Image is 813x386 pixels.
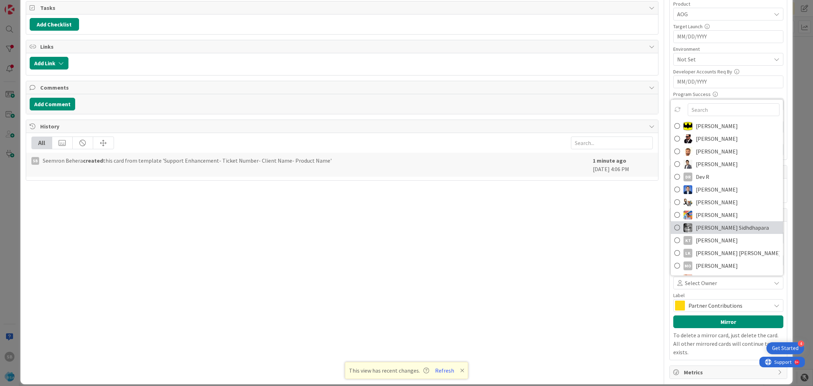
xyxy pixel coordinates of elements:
[683,147,692,156] img: AS
[40,122,646,131] span: History
[671,221,783,234] a: KS[PERSON_NAME] Sidhdhapara
[15,1,32,10] span: Support
[433,366,457,375] button: Refresh
[571,137,653,149] input: Search...
[677,76,779,88] input: MM/DD/YYYY
[593,157,626,164] b: 1 minute ago
[671,247,783,259] a: Lk[PERSON_NAME] [PERSON_NAME]
[683,159,692,168] img: BR
[696,273,738,284] span: [PERSON_NAME]
[683,210,692,219] img: JK
[683,223,692,232] img: KS
[677,10,771,18] span: AOG
[696,248,779,258] span: [PERSON_NAME] [PERSON_NAME]
[673,293,685,298] span: Label
[671,259,783,272] a: MO[PERSON_NAME]
[696,171,709,182] span: Dev R
[696,222,769,233] span: [PERSON_NAME] Sidhdhapara
[671,183,783,196] a: DP[PERSON_NAME]
[696,133,738,144] span: [PERSON_NAME]
[683,185,692,194] img: DP
[30,57,68,70] button: Add Link
[696,235,738,246] span: [PERSON_NAME]
[349,366,429,375] span: This view has recent changes.
[36,3,39,8] div: 9+
[772,345,799,352] div: Get Started
[30,98,75,110] button: Add Comment
[673,1,783,6] div: Product
[31,157,39,165] div: SB
[673,331,783,356] p: To delete a mirror card, just delete the card. All other mirrored cards will continue to exists.
[677,55,771,64] span: Not Set
[671,132,783,145] a: AC[PERSON_NAME]
[683,236,692,245] div: KT
[696,260,738,271] span: [PERSON_NAME]
[43,156,332,165] span: Seemron Behera this card from template 'Support Enhancement- Ticket Number- Client Name- Product ...
[683,172,692,181] div: DR
[671,209,783,221] a: JK[PERSON_NAME]
[683,274,692,283] img: RS
[671,272,783,285] a: RS[PERSON_NAME]
[696,210,738,220] span: [PERSON_NAME]
[766,342,804,354] div: Open Get Started checklist, remaining modules: 4
[673,92,783,97] div: Program Success
[684,368,774,376] span: Metrics
[683,248,692,257] div: Lk
[83,157,103,164] b: created
[673,69,783,74] div: Developer Accounts Req By
[688,103,779,116] input: Search
[671,158,783,170] a: BR[PERSON_NAME]
[673,315,783,328] button: Mirror
[673,24,783,29] div: Target Launch
[671,120,783,132] a: AC[PERSON_NAME]
[30,18,79,31] button: Add Checklist
[696,121,738,131] span: [PERSON_NAME]
[683,261,692,270] div: MO
[798,340,804,347] div: 4
[683,121,692,130] img: AC
[593,156,653,173] div: [DATE] 4:06 PM
[696,197,738,207] span: [PERSON_NAME]
[32,137,52,149] div: All
[40,83,646,92] span: Comments
[671,196,783,209] a: ES[PERSON_NAME]
[696,146,738,157] span: [PERSON_NAME]
[40,42,646,51] span: Links
[40,4,646,12] span: Tasks
[671,170,783,183] a: DRDev R
[696,159,738,169] span: [PERSON_NAME]
[671,145,783,158] a: AS[PERSON_NAME]
[677,31,779,43] input: MM/DD/YYYY
[685,279,717,287] span: Select Owner
[688,301,767,310] span: Partner Contributions
[683,198,692,206] img: ES
[696,184,738,195] span: [PERSON_NAME]
[671,234,783,247] a: KT[PERSON_NAME]
[683,134,692,143] img: AC
[673,47,783,52] div: Environment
